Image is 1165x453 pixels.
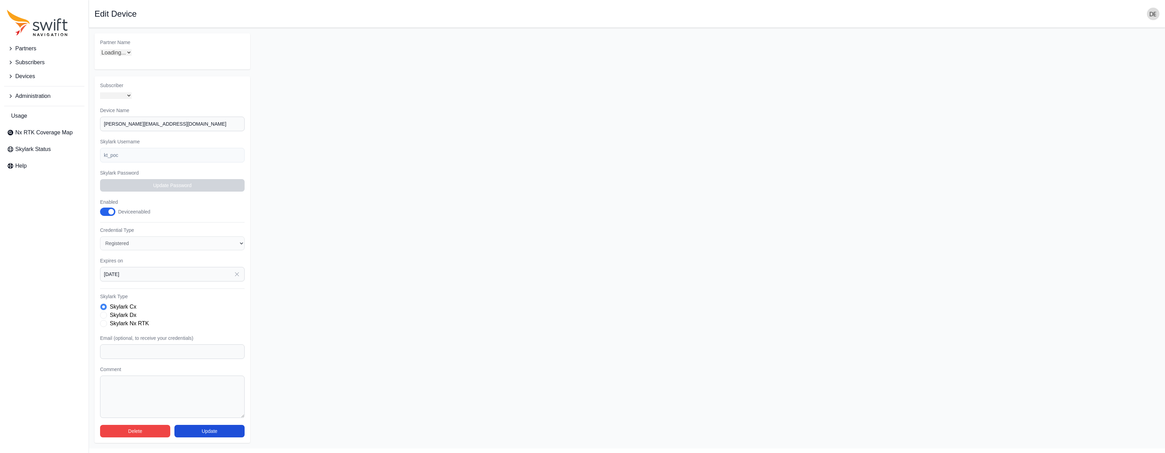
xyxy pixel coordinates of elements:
[15,92,50,100] span: Administration
[110,319,149,328] label: Skylark Nx RTK
[15,58,44,67] span: Subscribers
[100,138,245,145] label: Skylark Username
[110,303,136,311] label: Skylark Cx
[4,42,84,56] button: Partners
[100,169,245,176] label: Skylark Password
[174,425,245,437] button: Update
[100,117,245,131] input: Device #01
[100,267,245,282] input: YYYY-MM-DD
[15,162,27,170] span: Help
[100,303,245,328] div: Skylark Type
[4,142,84,156] a: Skylark Status
[100,82,245,89] label: Subscriber
[100,199,158,205] label: Enabled
[11,112,27,120] span: Usage
[95,10,137,18] h1: Edit Device
[4,56,84,69] button: Subscribers
[110,311,136,319] label: Skylark Dx
[1147,8,1159,20] img: user photo
[15,145,51,153] span: Skylark Status
[100,425,170,437] button: Delete
[100,107,245,114] label: Device Name
[4,109,84,123] a: Usage
[100,39,245,46] label: Partner Name
[118,208,150,215] div: Device enabled
[4,159,84,173] a: Help
[100,227,245,234] label: Credential Type
[15,72,35,81] span: Devices
[100,257,245,264] label: Expires on
[100,148,245,162] input: example-user
[4,69,84,83] button: Devices
[15,128,73,137] span: Nx RTK Coverage Map
[100,335,245,342] label: Email (optional, to receive your credentials)
[4,89,84,103] button: Administration
[100,293,245,300] label: Skylark Type
[4,126,84,140] a: Nx RTK Coverage Map
[100,366,245,373] label: Comment
[15,44,36,53] span: Partners
[100,179,245,192] button: Update Password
